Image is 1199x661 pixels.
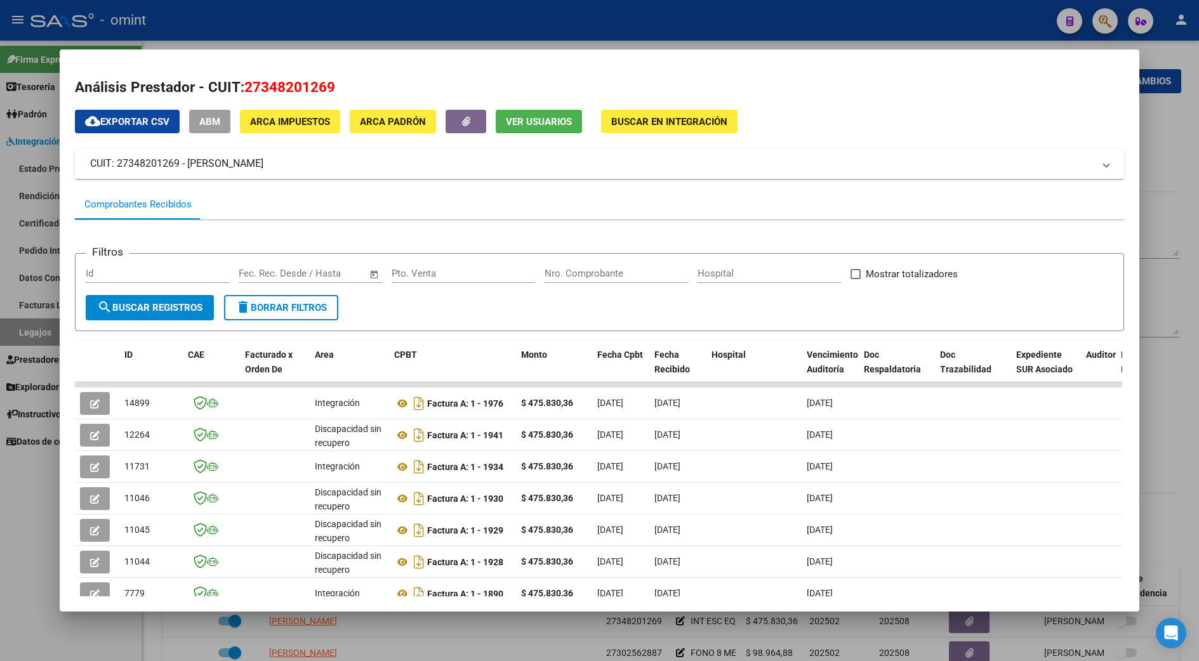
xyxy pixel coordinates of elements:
[597,461,623,471] span: [DATE]
[315,424,381,448] span: Discapacidad sin recupero
[124,493,150,503] span: 11046
[807,398,833,408] span: [DATE]
[597,350,643,360] span: Fecha Cpbt
[310,341,389,397] datatable-header-cell: Area
[75,148,1123,179] mat-expansion-panel-header: CUIT: 27348201269 - [PERSON_NAME]
[360,116,426,128] span: ARCA Padrón
[86,295,214,320] button: Buscar Registros
[367,267,381,282] button: Open calendar
[394,350,417,360] span: CPBT
[1086,350,1123,360] span: Auditoria
[935,341,1011,397] datatable-header-cell: Doc Trazabilidad
[807,525,833,535] span: [DATE]
[597,493,623,503] span: [DATE]
[427,589,503,599] strong: Factura A: 1 - 1890
[521,398,573,408] strong: $ 475.830,36
[411,425,427,445] i: Descargar documento
[807,556,833,566] span: [DATE]
[521,350,547,360] span: Monto
[97,302,202,313] span: Buscar Registros
[85,116,169,128] span: Exportar CSV
[654,588,680,598] span: [DATE]
[240,341,310,397] datatable-header-cell: Facturado x Orden De
[240,110,340,133] button: ARCA Impuestos
[864,350,921,374] span: Doc Respaldatoria
[521,429,573,440] strong: $ 475.830,36
[350,110,436,133] button: ARCA Padrón
[654,429,680,440] span: [DATE]
[411,520,427,540] i: Descargar documento
[807,588,833,598] span: [DATE]
[315,461,360,471] span: Integración
[315,350,334,360] span: Area
[611,116,727,128] span: Buscar en Integración
[291,268,353,279] input: End date
[315,487,381,512] span: Discapacidad sin recupero
[97,299,112,315] mat-icon: search
[75,77,1123,98] h2: Análisis Prestador - CUIT:
[315,588,360,598] span: Integración
[389,341,516,397] datatable-header-cell: CPBT
[506,116,572,128] span: Ver Usuarios
[807,493,833,503] span: [DATE]
[250,116,330,128] span: ARCA Impuestos
[807,429,833,440] span: [DATE]
[597,398,623,408] span: [DATE]
[85,114,100,129] mat-icon: cloud_download
[1016,350,1073,374] span: Expediente SUR Asociado
[315,519,381,544] span: Discapacidad sin recupero
[496,110,582,133] button: Ver Usuarios
[521,493,573,503] strong: $ 475.830,36
[866,266,958,282] span: Mostrar totalizadores
[597,525,623,535] span: [DATE]
[521,588,573,598] strong: $ 475.830,36
[124,398,150,408] span: 14899
[90,156,1093,171] mat-panel-title: CUIT: 27348201269 - [PERSON_NAME]
[84,197,192,212] div: Comprobantes Recibidos
[1121,350,1162,374] span: Retencion IIBB
[411,584,427,604] i: Descargar documento
[706,341,802,397] datatable-header-cell: Hospital
[597,429,623,440] span: [DATE]
[654,398,680,408] span: [DATE]
[521,525,573,535] strong: $ 475.830,36
[119,341,183,397] datatable-header-cell: ID
[244,79,335,95] span: 27348201269
[649,341,706,397] datatable-header-cell: Fecha Recibido
[516,341,592,397] datatable-header-cell: Monto
[521,461,573,471] strong: $ 475.830,36
[86,244,129,260] h3: Filtros
[427,557,503,567] strong: Factura A: 1 - 1928
[189,110,230,133] button: ABM
[315,398,360,408] span: Integración
[712,350,746,360] span: Hospital
[807,350,858,374] span: Vencimiento Auditoría
[597,556,623,566] span: [DATE]
[315,551,381,575] span: Discapacidad sin recupero
[411,457,427,477] i: Descargar documento
[654,461,680,471] span: [DATE]
[239,268,280,279] input: Start date
[597,588,623,598] span: [DATE]
[183,341,240,397] datatable-header-cell: CAE
[940,350,991,374] span: Doc Trazabilidad
[124,461,150,471] span: 11731
[427,525,503,535] strong: Factura A: 1 - 1929
[1081,341,1116,397] datatable-header-cell: Auditoria
[427,430,503,440] strong: Factura A: 1 - 1941
[224,295,338,320] button: Borrar Filtros
[124,588,145,598] span: 7779
[807,461,833,471] span: [DATE]
[245,350,293,374] span: Facturado x Orden De
[235,302,327,313] span: Borrar Filtros
[601,110,738,133] button: Buscar en Integración
[427,462,503,472] strong: Factura A: 1 - 1934
[124,525,150,535] span: 11045
[124,429,150,440] span: 12264
[1156,618,1186,648] div: Open Intercom Messenger
[75,110,180,133] button: Exportar CSV
[1011,341,1081,397] datatable-header-cell: Expediente SUR Asociado
[199,116,220,128] span: ABM
[411,488,427,509] i: Descargar documento
[1116,341,1167,397] datatable-header-cell: Retencion IIBB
